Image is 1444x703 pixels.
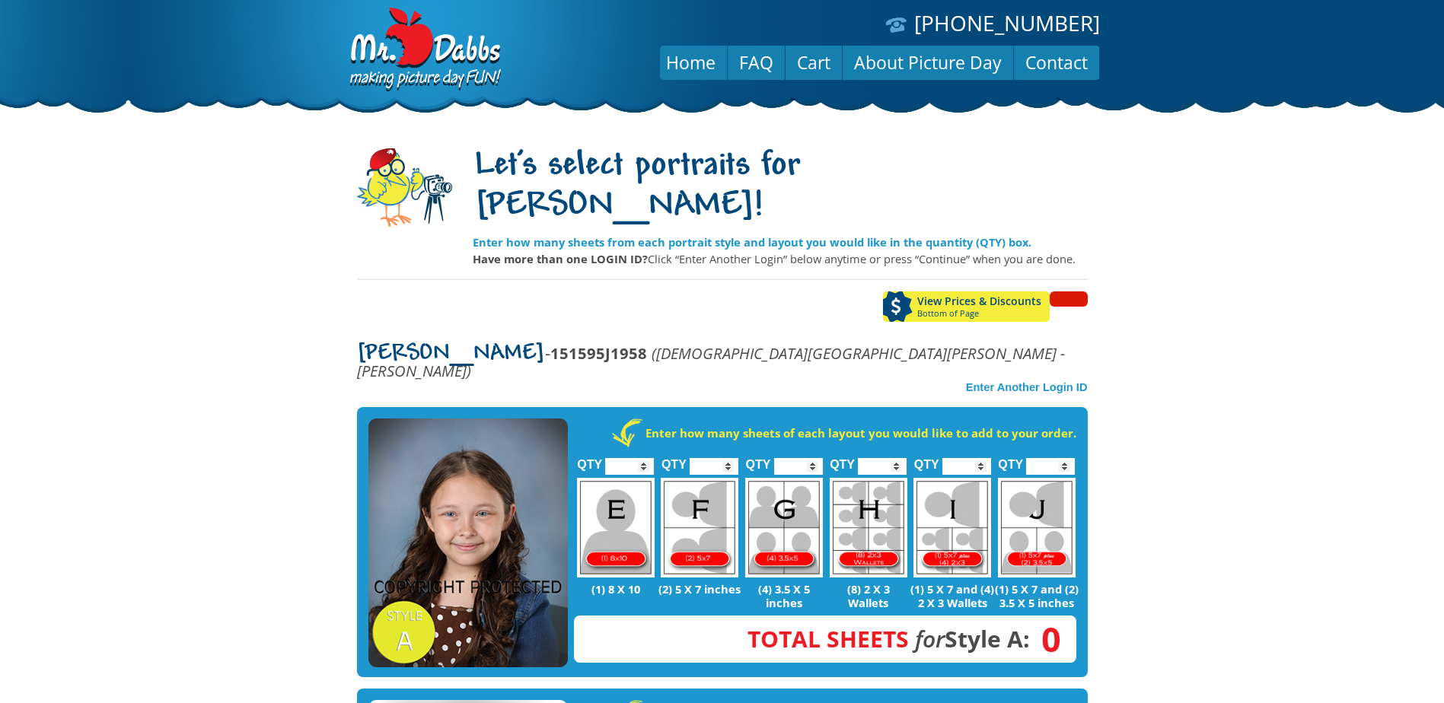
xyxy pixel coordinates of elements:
p: (2) 5 X 7 inches [658,582,742,596]
img: H [830,478,907,577]
a: FAQ [728,44,785,81]
strong: Style A: [748,623,1030,654]
img: Dabbs Company [345,8,503,93]
strong: Enter how many sheets of each layout you would like to add to your order. [645,425,1076,441]
img: G [745,478,823,577]
span: Bottom of Page [917,309,1050,318]
a: Enter Another Login ID [966,381,1088,393]
img: I [913,478,991,577]
label: QTY [577,441,602,479]
label: QTY [914,441,939,479]
label: QTY [746,441,771,479]
span: Total Sheets [748,623,909,654]
em: ([DEMOGRAPHIC_DATA][GEOGRAPHIC_DATA][PERSON_NAME] - [PERSON_NAME]) [357,342,1065,381]
label: QTY [830,441,855,479]
strong: 151595J1958 [550,342,647,364]
span: [PERSON_NAME] [357,342,545,366]
p: (1) 5 X 7 and (2) 3.5 X 5 inches [995,582,1079,609]
a: Cart [786,44,842,81]
label: QTY [661,441,687,479]
h1: Let's select portraits for [PERSON_NAME]! [473,147,1088,227]
p: (8) 2 X 3 Wallets [826,582,910,609]
p: (1) 8 X 10 [574,582,658,596]
p: - [357,345,1088,379]
img: F [661,478,738,577]
strong: Enter how many sheets from each portrait style and layout you would like in the quantity (QTY) box. [473,234,1031,250]
img: J [998,478,1076,577]
p: (1) 5 X 7 and (4) 2 X 3 Wallets [910,582,995,609]
a: View Prices & DiscountsBottom of Page [883,291,1050,322]
a: [PHONE_NUMBER] [914,8,1100,37]
a: Home [655,44,727,81]
em: for [915,623,945,654]
a: Contact [1014,44,1099,81]
span: 0 [1030,631,1061,647]
p: Click “Enter Another Login” below anytime or press “Continue” when you are done. [473,250,1088,267]
img: camera-mascot [357,148,452,227]
img: STYLE A [368,418,568,668]
a: About Picture Day [843,44,1013,81]
strong: Have more than one LOGIN ID? [473,251,648,266]
img: E [577,478,655,577]
label: QTY [998,441,1023,479]
p: (4) 3.5 X 5 inches [742,582,827,609]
